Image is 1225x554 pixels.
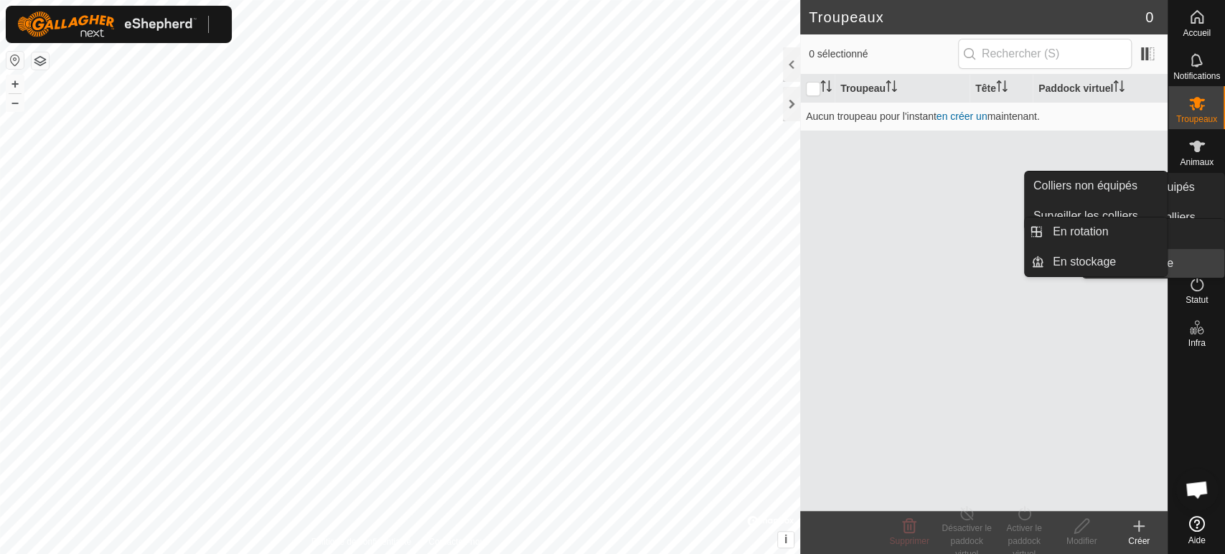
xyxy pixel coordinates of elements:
li: En rotation [1025,217,1167,246]
span: Colliers non équipés [1033,177,1137,194]
a: Surveiller les colliers [1025,202,1167,230]
a: Aide [1168,510,1225,550]
p-sorticon: Activer pour trier [1113,83,1125,94]
span: Supprimer [889,536,929,546]
span: 0 sélectionné [809,47,958,62]
span: Statut [1186,296,1208,304]
a: En stockage [1044,248,1167,276]
div: Créer [1110,535,1168,548]
span: En stockage [1110,255,1173,272]
span: Troupeaux [1176,115,1217,123]
h2: Troupeaux [809,9,1145,26]
span: 0 [1145,6,1153,28]
span: Infra [1188,339,1205,347]
p-sorticon: Activer pour trier [996,83,1008,94]
span: i [784,533,787,545]
p-sorticon: Activer pour trier [886,83,897,94]
a: Politique de confidentialité [311,535,411,548]
span: Surveiller les colliers [1033,207,1138,225]
button: Réinitialiser la carte [6,52,24,69]
input: Rechercher (S) [958,39,1132,69]
a: Colliers non équipés [1025,172,1167,200]
a: Contactez-nous [428,535,489,548]
li: En stockage [1025,248,1167,276]
a: En rotation [1044,217,1167,246]
th: Paddock virtuel [1033,75,1168,103]
p-sorticon: Activer pour trier [820,83,832,94]
span: En stockage [1053,253,1116,271]
span: Accueil [1183,29,1211,37]
button: Couches de carte [32,52,49,70]
span: Aide [1188,536,1205,545]
span: Animaux [1180,158,1214,166]
td: Aucun troupeau pour l'instant maintenant. [800,102,1168,131]
th: Troupeau [835,75,970,103]
img: Logo Gallagher [17,11,197,37]
th: Tête [970,75,1033,103]
button: + [6,75,24,93]
button: – [6,94,24,111]
div: Modifier [1053,535,1110,548]
span: Notifications [1173,72,1220,80]
span: En rotation [1053,223,1108,240]
button: i [778,532,794,548]
a: en créer un [937,111,987,122]
div: Open chat [1175,468,1219,511]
